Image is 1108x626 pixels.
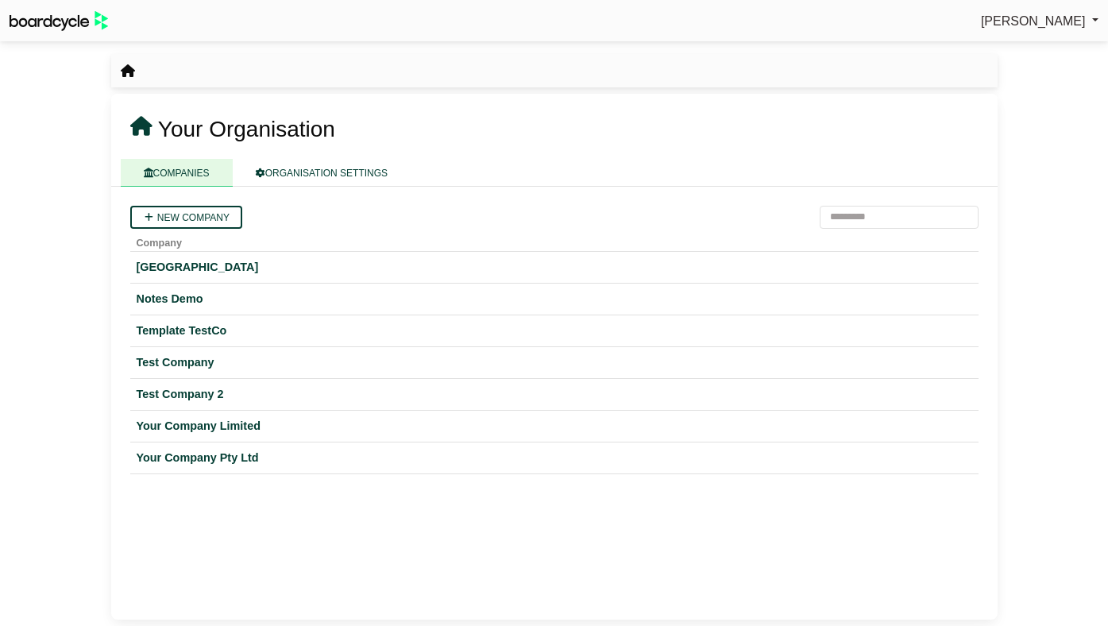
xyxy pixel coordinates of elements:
[137,449,972,467] a: Your Company Pty Ltd
[158,117,335,141] span: Your Organisation
[137,417,972,435] a: Your Company Limited
[10,11,108,31] img: BoardcycleBlackGreen-aaafeed430059cb809a45853b8cf6d952af9d84e6e89e1f1685b34bfd5cb7d64.svg
[137,290,972,308] a: Notes Demo
[130,206,242,229] a: New company
[233,159,411,187] a: ORGANISATION SETTINGS
[981,14,1086,28] span: [PERSON_NAME]
[981,11,1098,32] a: [PERSON_NAME]
[130,229,979,252] th: Company
[137,322,972,340] a: Template TestCo
[121,159,233,187] a: COMPANIES
[137,354,972,372] a: Test Company
[137,385,972,404] a: Test Company 2
[121,61,135,82] nav: breadcrumb
[137,258,972,276] a: [GEOGRAPHIC_DATA]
